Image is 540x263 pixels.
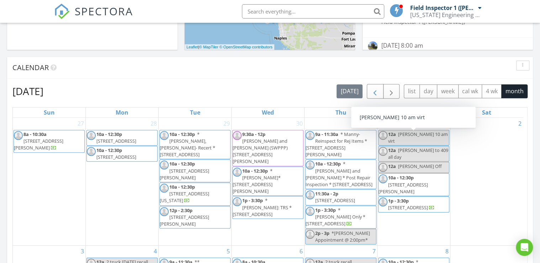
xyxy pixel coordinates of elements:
a: Go to August 8, 2025 [444,246,450,257]
a: 12p - 2:30p [STREET_ADDRESS][PERSON_NAME] [159,206,231,229]
span: *[PERSON_NAME] Only * [STREET_ADDRESS] [306,207,365,227]
a: 10a - 12:30p [STREET_ADDRESS] [86,146,158,162]
img: default-user-f0147aede5fd5fa78ca7ade42f37bd4542148d508eef1c3d3ea960f66861d68b.jpg [160,131,169,140]
span: * Manny- Reinspect for Rej Items * [STREET_ADDRESS][PERSON_NAME] [306,131,367,158]
a: 1p - 3:30p [STREET_ADDRESS] [388,198,435,211]
span: [STREET_ADDRESS] [315,197,355,204]
span: [STREET_ADDRESS][US_STATE] [160,190,209,204]
img: streetview [368,41,377,51]
span: 10a - 12:30p [242,168,268,174]
img: default-user-f0147aede5fd5fa78ca7ade42f37bd4542148d508eef1c3d3ea960f66861d68b.jpg [160,161,169,169]
img: default-user-f0147aede5fd5fa78ca7ade42f37bd4542148d508eef1c3d3ea960f66861d68b.jpg [233,168,242,177]
a: Thursday [334,107,348,117]
span: [PERSON_NAME] Off [398,163,442,169]
a: Sunday [42,107,56,117]
a: Go to July 30, 2025 [295,118,304,129]
img: default-user-f0147aede5fd5fa78ca7ade42f37bd4542148d508eef1c3d3ea960f66861d68b.jpg [87,147,96,156]
span: [STREET_ADDRESS][PERSON_NAME] [14,138,63,151]
img: default-user-f0147aede5fd5fa78ca7ade42f37bd4542148d508eef1c3d3ea960f66861d68b.jpg [306,131,314,140]
div: Field Inspector 1 ([PERSON_NAME]) [410,4,476,11]
td: Go to July 27, 2025 [13,118,86,246]
button: cal wk [458,84,482,98]
a: Monday [114,107,130,117]
a: 10a - 12:30p * [PERSON_NAME] and [PERSON_NAME] * Post Repair Inspection * [STREET_ADDRESS] [305,159,376,189]
a: Saturday [481,107,493,117]
button: 4 wk [482,84,502,98]
span: *[PERSON_NAME]* [STREET_ADDRESS][PERSON_NAME] [233,168,281,195]
span: * [PERSON_NAME] and [PERSON_NAME] * Post Repair Inspection * [STREET_ADDRESS] [306,161,372,188]
button: Next month [383,84,400,99]
a: 12p - 2:30p [STREET_ADDRESS][PERSON_NAME] [160,207,209,227]
a: 9:30a - 12p [PERSON_NAME] and [PERSON_NAME] (SWPPP) [STREET_ADDRESS][PERSON_NAME] [233,131,288,165]
span: 8a - 10:30a [23,131,47,137]
a: © MapTiler [199,45,218,49]
span: 9:30a - 12p [242,131,265,137]
a: Leaflet [186,45,198,49]
span: [STREET_ADDRESS] [96,138,136,144]
span: [PERSON_NAME] to 409 all day [388,147,448,160]
button: [DATE] [337,84,362,98]
span: 10a - 12:30p [388,174,414,181]
div: [DATE] 8:00 am [381,41,514,50]
a: 8a - 10:30a [STREET_ADDRESS][PERSON_NAME] [14,131,63,151]
span: [STREET_ADDRESS] [96,154,136,160]
span: [STREET_ADDRESS] [388,204,428,211]
span: [PERSON_NAME] and [PERSON_NAME] (SWPPP) [STREET_ADDRESS][PERSON_NAME] [233,138,288,165]
button: list [404,84,420,98]
a: SPECTORA [54,10,133,25]
span: 2p - 3p [315,230,329,236]
span: Field Inspector 1 ([PERSON_NAME]) [381,19,465,25]
span: 12a [388,147,396,153]
button: day [419,84,437,98]
span: [PERSON_NAME] 10 am virt [388,131,448,144]
td: Go to July 29, 2025 [159,118,232,246]
a: Go to August 1, 2025 [444,118,450,129]
a: Friday [408,107,419,117]
button: month [501,84,528,98]
a: 11:30a - 2p [STREET_ADDRESS] [305,189,376,205]
td: Go to July 28, 2025 [86,118,159,246]
img: default-user-f0147aede5fd5fa78ca7ade42f37bd4542148d508eef1c3d3ea960f66861d68b.jpg [378,147,387,156]
a: 10a - 12:30p [STREET_ADDRESS][PERSON_NAME] [159,159,231,182]
a: 8a - 10:30a [STREET_ADDRESS][PERSON_NAME] [14,130,85,153]
a: 10a - 12:30p *[PERSON_NAME]* [STREET_ADDRESS][PERSON_NAME] [233,168,281,195]
img: default-user-f0147aede5fd5fa78ca7ade42f37bd4542148d508eef1c3d3ea960f66861d68b.jpg [14,131,23,140]
span: 10a - 12:30p [315,161,341,167]
a: [DATE] 8:00 am [PERSON_NAME] and [PERSON_NAME] [STREET_ADDRESS][PERSON_NAME] Field Inspector 1 ([... [368,41,528,80]
td: Go to August 2, 2025 [450,118,523,246]
span: SPECTORA [75,4,133,19]
span: * [PERSON_NAME]: TRS * [STREET_ADDRESS] [233,197,292,217]
img: default-user-f0147aede5fd5fa78ca7ade42f37bd4542148d508eef1c3d3ea960f66861d68b.jpg [378,163,387,172]
a: 1p - 3:30p [STREET_ADDRESS] [378,196,449,212]
div: Florida Engineering LLC [410,11,481,19]
a: © OpenStreetMap contributors [219,45,272,49]
a: Go to August 6, 2025 [298,246,304,257]
a: 1p - 3:30p * [PERSON_NAME]: TRS * [STREET_ADDRESS] [233,197,292,217]
span: 11:30a - 2p [315,190,338,197]
img: default-user-f0147aede5fd5fa78ca7ade42f37bd4542148d508eef1c3d3ea960f66861d68b.jpg [378,174,387,183]
a: Go to August 7, 2025 [371,246,377,257]
div: | [185,44,274,50]
span: 9a - 11:30a [315,131,338,137]
span: 1p - 3:30p [315,207,336,213]
span: *[PERSON_NAME] Appointment @ 2:00pm* [315,230,370,243]
a: Go to July 31, 2025 [368,118,377,129]
a: Go to July 29, 2025 [222,118,231,129]
img: default-user-f0147aede5fd5fa78ca7ade42f37bd4542148d508eef1c3d3ea960f66861d68b.jpg [233,197,242,206]
span: [STREET_ADDRESS][PERSON_NAME] [378,182,428,195]
a: Tuesday [189,107,202,117]
span: Calendar [12,63,49,72]
span: 10a - 12:30p [96,131,122,137]
a: 10a - 12:30p * [PERSON_NAME] and [PERSON_NAME] * Post Repair Inspection * [STREET_ADDRESS] [306,161,374,188]
a: 9a - 11:30a * Manny- Reinspect for Rej Items * [STREET_ADDRESS][PERSON_NAME] [306,131,367,158]
a: 1p - 3:30p *[PERSON_NAME] Only * [STREET_ADDRESS] [305,206,376,229]
img: default-user-f0147aede5fd5fa78ca7ade42f37bd4542148d508eef1c3d3ea960f66861d68b.jpg [306,230,314,239]
span: 10a - 12:30p [96,147,122,153]
img: default-user-f0147aede5fd5fa78ca7ade42f37bd4542148d508eef1c3d3ea960f66861d68b.jpg [306,161,314,169]
span: 10a - 12:30p [169,131,195,137]
img: default-user-f0147aede5fd5fa78ca7ade42f37bd4542148d508eef1c3d3ea960f66861d68b.jpg [378,131,387,140]
a: 10a - 12:30p [STREET_ADDRESS][US_STATE] [159,183,231,206]
img: default-user-f0147aede5fd5fa78ca7ade42f37bd4542148d508eef1c3d3ea960f66861d68b.jpg [160,184,169,193]
img: default-user-f0147aede5fd5fa78ca7ade42f37bd4542148d508eef1c3d3ea960f66861d68b.jpg [306,207,314,216]
a: 10a - 12:30p *[PERSON_NAME]* [STREET_ADDRESS][PERSON_NAME] [232,167,303,196]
